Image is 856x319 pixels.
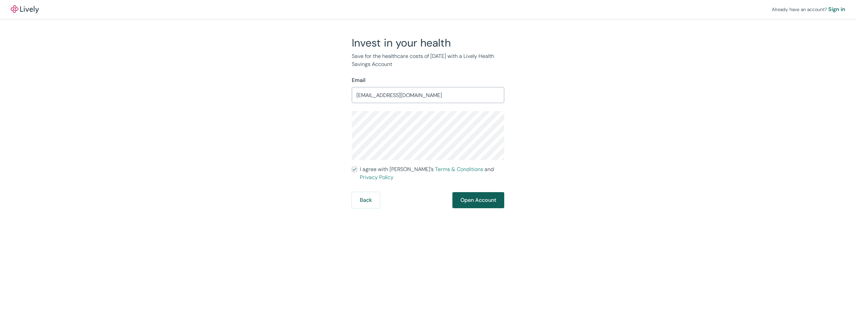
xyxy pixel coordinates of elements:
[352,192,380,208] button: Back
[352,52,504,68] p: Save for the healthcare costs of [DATE] with a Lively Health Savings Account
[352,36,504,50] h2: Invest in your health
[352,76,365,84] label: Email
[360,174,394,181] a: Privacy Policy
[772,5,845,13] div: Already have an account?
[435,166,483,173] a: Terms & Conditions
[11,5,39,13] img: Lively
[452,192,504,208] button: Open Account
[828,5,845,13] a: Sign in
[11,5,39,13] a: LivelyLively
[360,165,504,181] span: I agree with [PERSON_NAME]’s and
